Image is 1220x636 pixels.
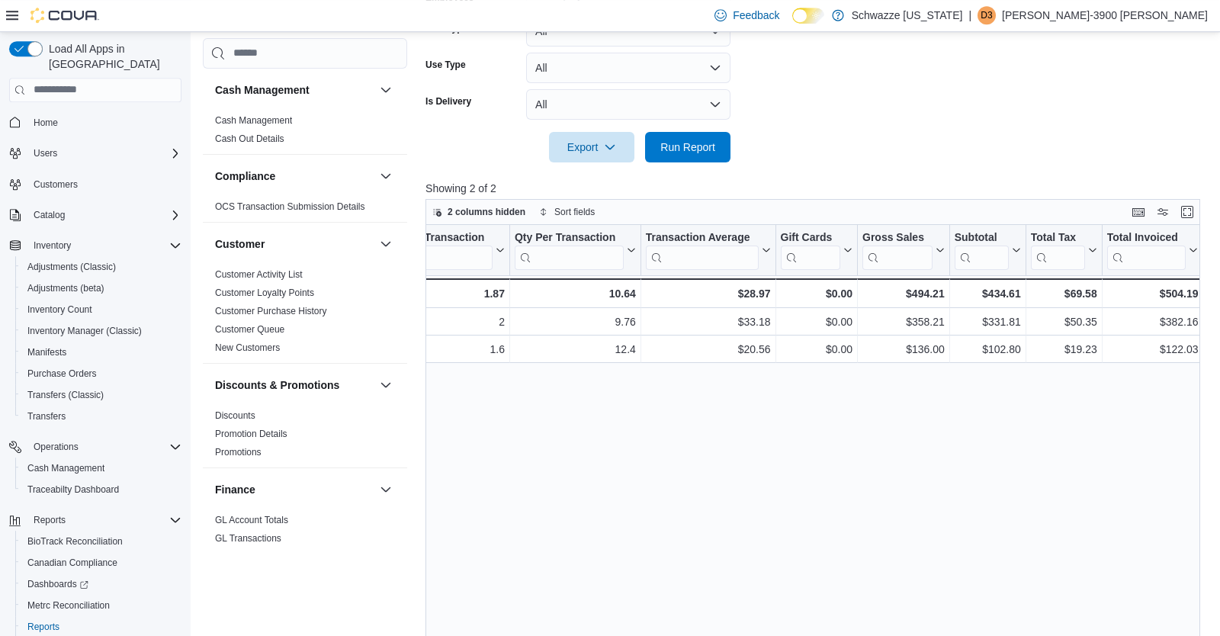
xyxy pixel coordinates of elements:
[21,386,181,404] span: Transfers (Classic)
[27,282,104,294] span: Adjustments (beta)
[646,340,771,358] div: $20.56
[955,230,1009,269] div: Subtotal
[3,235,188,256] button: Inventory
[27,438,85,456] button: Operations
[215,133,284,145] span: Cash Out Details
[21,480,125,499] a: Traceabilty Dashboard
[526,89,730,120] button: All
[27,325,142,337] span: Inventory Manager (Classic)
[862,284,945,303] div: $494.21
[21,407,181,426] span: Transfers
[203,406,407,467] div: Discounts & Promotions
[27,389,104,401] span: Transfers (Classic)
[1107,230,1186,269] div: Total Invoiced
[21,258,181,276] span: Adjustments (Classic)
[27,175,84,194] a: Customers
[215,169,275,184] h3: Compliance
[955,230,1009,245] div: Subtotal
[3,111,188,133] button: Home
[21,575,181,593] span: Dashboards
[215,236,265,252] h3: Customer
[781,230,840,269] div: Gift Card Sales
[215,201,365,213] span: OCS Transaction Submission Details
[215,82,310,98] h3: Cash Management
[1107,230,1186,245] div: Total Invoiced
[215,114,292,127] span: Cash Management
[515,230,624,245] div: Qty Per Transaction
[215,482,374,497] button: Finance
[215,533,281,544] a: GL Transactions
[646,230,759,245] div: Transaction Average
[15,363,188,384] button: Purchase Orders
[862,230,945,269] button: Gross Sales
[374,230,493,269] div: Items Per Transaction
[215,287,314,298] a: Customer Loyalty Points
[34,514,66,526] span: Reports
[27,535,123,548] span: BioTrack Reconciliation
[21,258,122,276] a: Adjustments (Classic)
[955,340,1021,358] div: $102.80
[3,204,188,226] button: Catalog
[558,132,625,162] span: Export
[646,313,771,331] div: $33.18
[374,230,505,269] button: Items Per Transaction
[27,511,72,529] button: Reports
[1031,230,1085,269] div: Total Tax
[1031,230,1097,269] button: Total Tax
[1154,203,1172,221] button: Display options
[215,269,303,280] a: Customer Activity List
[215,377,374,393] button: Discounts & Promotions
[215,410,255,421] a: Discounts
[21,596,116,615] a: Metrc Reconciliation
[215,342,280,353] a: New Customers
[978,6,996,24] div: Daniel-3900 Lopez
[27,114,64,132] a: Home
[425,59,465,71] label: Use Type
[21,343,72,361] a: Manifests
[377,167,395,185] button: Compliance
[34,178,78,191] span: Customers
[862,230,933,269] div: Gross Sales
[27,206,181,224] span: Catalog
[21,554,124,572] a: Canadian Compliance
[374,230,493,245] div: Items Per Transaction
[15,256,188,278] button: Adjustments (Classic)
[215,268,303,281] span: Customer Activity List
[30,8,99,23] img: Cova
[43,41,181,72] span: Load All Apps in [GEOGRAPHIC_DATA]
[215,377,339,393] h3: Discounts & Promotions
[1178,203,1196,221] button: Enter fullscreen
[781,230,852,269] button: Gift Cards
[34,209,65,221] span: Catalog
[21,365,181,383] span: Purchase Orders
[34,147,57,159] span: Users
[203,198,407,222] div: Compliance
[215,532,281,544] span: GL Transactions
[27,368,97,380] span: Purchase Orders
[377,480,395,499] button: Finance
[15,458,188,479] button: Cash Management
[27,206,71,224] button: Catalog
[1031,313,1097,331] div: $50.35
[377,376,395,394] button: Discounts & Promotions
[21,386,110,404] a: Transfers (Classic)
[215,306,327,316] a: Customer Purchase History
[27,144,63,162] button: Users
[27,144,181,162] span: Users
[27,261,116,273] span: Adjustments (Classic)
[3,173,188,195] button: Customers
[526,53,730,83] button: All
[203,111,407,154] div: Cash Management
[27,236,77,255] button: Inventory
[15,479,188,500] button: Traceabilty Dashboard
[215,236,374,252] button: Customer
[781,340,852,358] div: $0.00
[27,511,181,529] span: Reports
[377,235,395,253] button: Customer
[425,95,471,108] label: Is Delivery
[1031,340,1097,358] div: $19.23
[554,206,595,218] span: Sort fields
[215,447,262,458] a: Promotions
[21,407,72,426] a: Transfers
